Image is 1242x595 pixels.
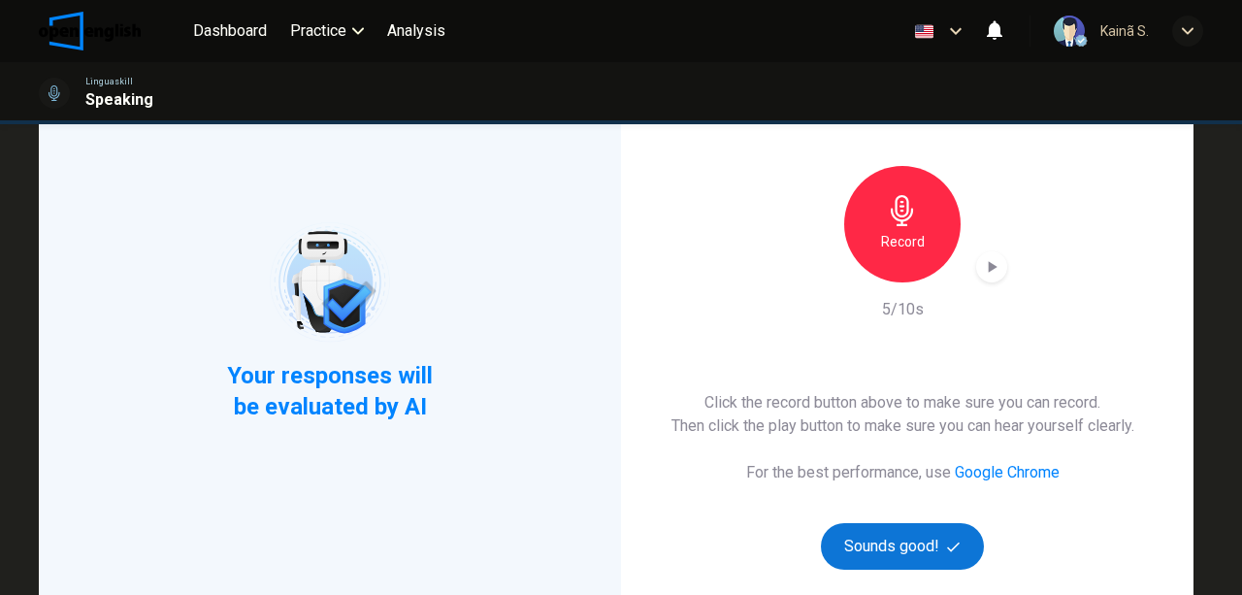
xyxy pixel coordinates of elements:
h6: Record [881,230,925,253]
div: Kainã S. [1100,19,1149,43]
h1: Speaking [85,88,153,112]
span: Practice [290,19,346,43]
h6: For the best performance, use [746,461,1060,484]
button: Sounds good! [821,523,984,570]
button: Analysis [379,14,453,49]
img: OpenEnglish logo [39,12,141,50]
img: Profile picture [1054,16,1085,47]
h6: Click the record button above to make sure you can record. Then click the play button to make sur... [671,391,1134,438]
a: Google Chrome [955,463,1060,481]
button: Practice [282,14,372,49]
span: Analysis [387,19,445,43]
span: Dashboard [193,19,267,43]
img: robot icon [268,220,391,344]
button: Record [844,166,961,282]
span: Your responses will be evaluated by AI [212,360,448,422]
span: Linguaskill [85,75,133,88]
a: OpenEnglish logo [39,12,185,50]
img: en [912,24,936,39]
button: Dashboard [185,14,275,49]
h6: 5/10s [882,298,924,321]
